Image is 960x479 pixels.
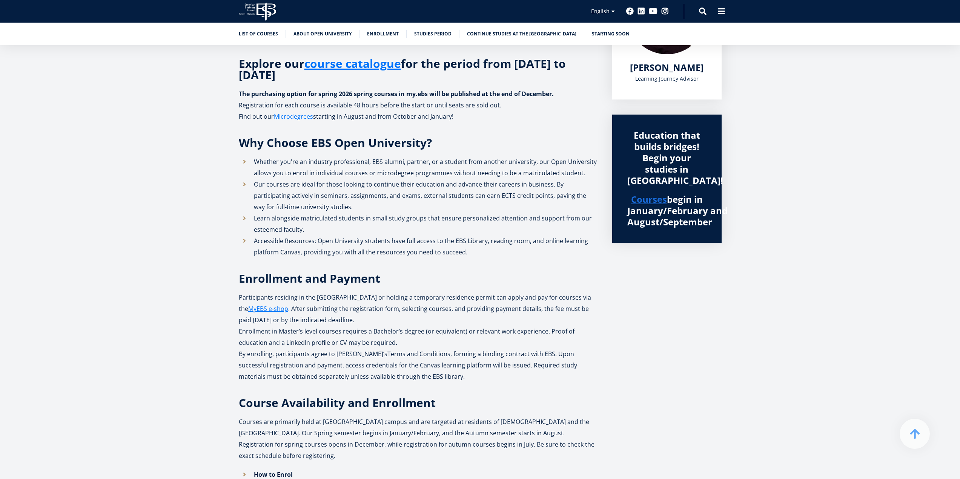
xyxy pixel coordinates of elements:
div: Learning Journey Advisor [627,73,707,84]
strong: Course Availability and Enrollment [239,395,436,410]
a: course catalogue [304,58,401,69]
a: Facebook [626,8,634,15]
a: MyEBS e-shop [248,303,288,314]
strong: How to Enrol [254,470,293,479]
a: Continue studies at the [GEOGRAPHIC_DATA] [467,30,576,38]
p: Participants residing in the [GEOGRAPHIC_DATA] or holding a temporary residence permit can apply ... [239,292,597,382]
span: Learn alongside matriculated students in small study groups that ensure personalized attention an... [254,214,592,234]
a: About Open University [293,30,352,38]
div: Education that builds bridges! Begin your studies in [GEOGRAPHIC_DATA]! [627,130,707,186]
a: Linkedin [637,8,645,15]
span: Why Choose EBS Open University? [239,135,432,150]
h2: begin in January/February and August/September [627,194,707,228]
a: Starting soon [592,30,630,38]
a: Studies period [414,30,452,38]
a: [PERSON_NAME] [630,62,703,73]
a: Youtube [649,8,657,15]
p: Registration for each course is available 48 hours before the start or until seats are sold out. ... [239,99,597,122]
p: Courses are primarily held at [GEOGRAPHIC_DATA] campus and are targeted at residents of [DEMOGRAP... [239,416,597,461]
span: Our courses are ideal for those looking to continue their education and advance their careers in ... [254,180,586,211]
a: Enrollment [367,30,399,38]
span: Accessible Resources: Open University students have full access to the EBS Library, reading room,... [254,237,588,256]
span: Whether you're an industry professional, EBS alumni, partner, or a student from another universit... [254,158,597,177]
strong: Enrollment and Payment [239,271,380,286]
strong: The purchasing option for spring 2026 spring courses in my.ebs will be published at the end of De... [239,90,554,98]
a: Microdegrees [274,111,313,122]
span: [PERSON_NAME] [630,61,703,73]
a: List of Courses [239,30,278,38]
a: Instagram [661,8,669,15]
a: Courses [631,194,667,205]
strong: Explore our for the period from [DATE] to [DATE] [239,56,566,83]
